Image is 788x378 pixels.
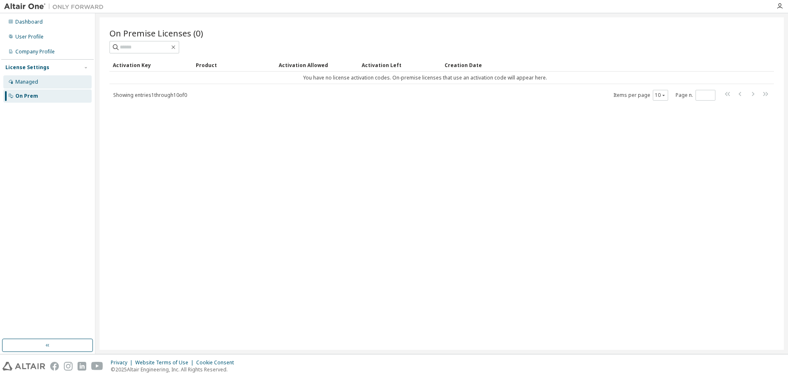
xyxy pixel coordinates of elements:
[50,362,59,371] img: facebook.svg
[111,359,135,366] div: Privacy
[15,93,38,99] div: On Prem
[196,359,239,366] div: Cookie Consent
[15,34,44,40] div: User Profile
[279,58,355,72] div: Activation Allowed
[109,72,741,84] td: You have no license activation codes. On-premise licenses that use an activation code will appear...
[78,362,86,371] img: linkedin.svg
[2,362,45,371] img: altair_logo.svg
[91,362,103,371] img: youtube.svg
[655,92,666,99] button: 10
[113,58,189,72] div: Activation Key
[113,91,187,99] span: Showing entries 1 through 10 of 0
[135,359,196,366] div: Website Terms of Use
[15,19,43,25] div: Dashboard
[111,366,239,373] p: © 2025 Altair Engineering, Inc. All Rights Reserved.
[196,58,272,72] div: Product
[362,58,438,72] div: Activation Left
[4,2,108,11] img: Altair One
[109,27,203,39] span: On Premise Licenses (0)
[5,64,49,71] div: License Settings
[15,48,55,55] div: Company Profile
[676,90,715,101] span: Page n.
[15,79,38,85] div: Managed
[64,362,73,371] img: instagram.svg
[613,90,668,101] span: Items per page
[445,58,737,72] div: Creation Date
